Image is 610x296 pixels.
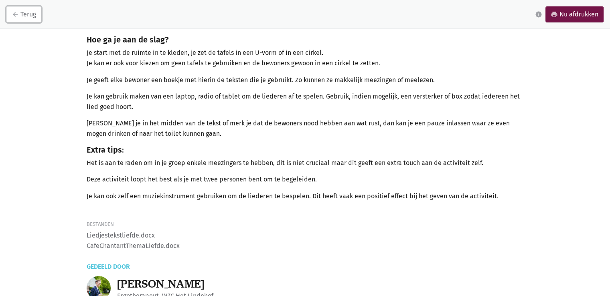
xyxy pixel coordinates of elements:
p: Je kan gebruik maken van een laptop, radio of tablet om de liederen af te spelen. Gebruik, indien... [87,91,524,112]
p: Je start met de ruimte in te kleden, je zet de tafels in een U-vorm of in een cirkel. Je kan er o... [87,48,524,68]
div: [PERSON_NAME] [117,278,524,290]
i: print [551,11,558,18]
a: printNu afdrukken [545,6,604,22]
i: info [535,11,542,18]
li: CafeChantantThemaLiefde.docx [87,241,524,251]
i: arrow_back [12,11,19,18]
p: Je geeft elke bewoner een boekje met hierin de teksten die je gebruikt. Zo kunnen ze makkelijk me... [87,75,524,85]
p: Het is aan te raden om in je groep enkele meezingers te hebben, dit is niet cruciaal maar dit gee... [87,158,524,168]
p: Je kan ook zelf een muziekinstrument gebruiken om de liederen te bespelen. Dit heeft vaak een pos... [87,191,524,201]
a: arrow_backTerug [6,6,41,22]
p: [PERSON_NAME] je in het midden van de tekst of merk je dat de bewoners nood hebben aan wat rust, ... [87,118,524,139]
h3: Gedeeld door [87,257,524,270]
h5: Hoe ga je aan de slag? [87,35,524,44]
div: Bestanden [87,220,524,229]
h5: Extra tips: [87,145,524,155]
li: Liedjestekstliefde.docx [87,230,524,241]
p: Deze activiteit loopt het best als je met twee personen bent om te begeleiden. [87,174,524,185]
